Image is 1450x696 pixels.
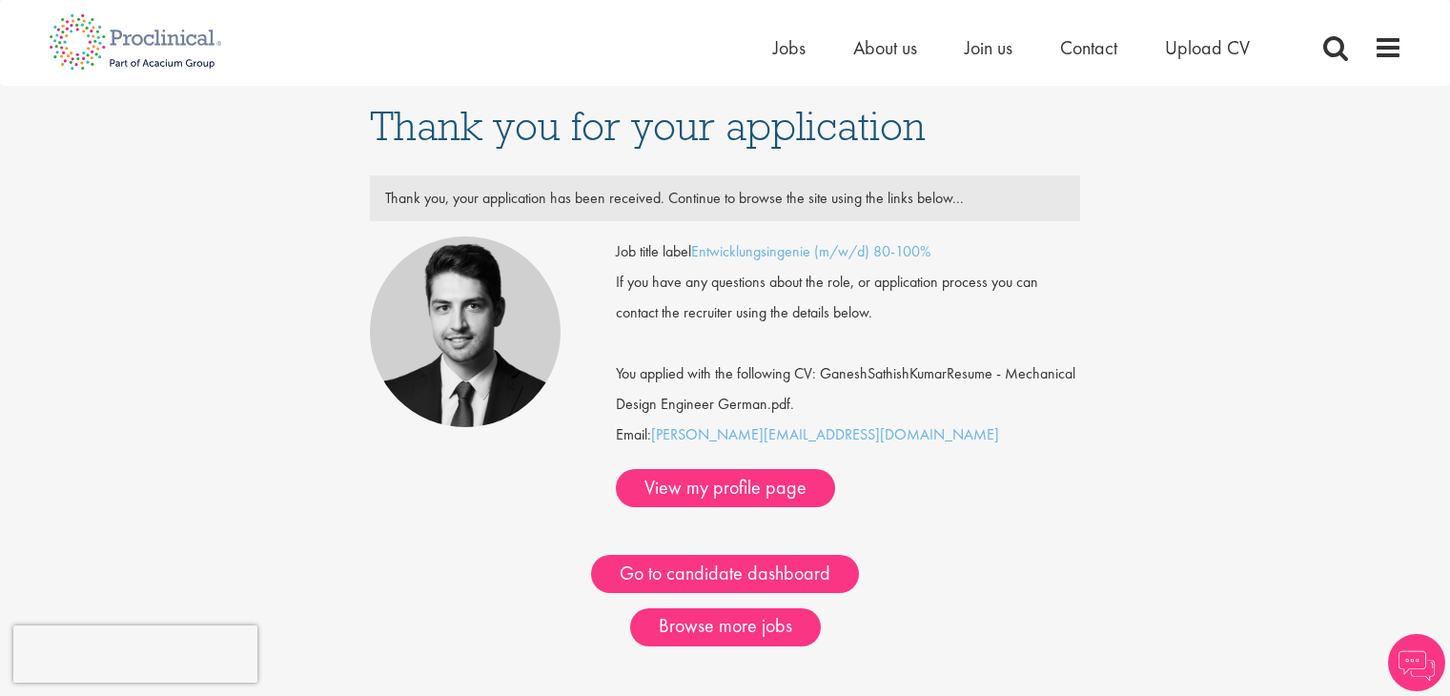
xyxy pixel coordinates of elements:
[370,236,561,427] img: Thomas Wenig
[965,35,1012,60] a: Join us
[616,236,1080,507] div: Email:
[602,236,1094,267] div: Job title label
[1388,634,1445,691] img: Chatbot
[853,35,917,60] a: About us
[13,625,257,683] iframe: reCAPTCHA
[602,328,1094,420] div: You applied with the following CV: GaneshSathishKumarResume - Mechanical Design Engineer German.pdf.
[651,424,999,444] a: [PERSON_NAME][EMAIL_ADDRESS][DOMAIN_NAME]
[1060,35,1117,60] a: Contact
[691,241,930,261] a: Entwicklungsingenie (m/w/d) 80-100%
[370,100,926,152] span: Thank you for your application
[371,183,1080,214] div: Thank you, your application has been received. Continue to browse the site using the links below...
[1165,35,1250,60] a: Upload CV
[616,469,835,507] a: View my profile page
[591,555,859,593] a: Go to candidate dashboard
[773,35,806,60] a: Jobs
[630,608,821,646] a: Browse more jobs
[602,267,1094,328] div: If you have any questions about the role, or application process you can contact the recruiter us...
